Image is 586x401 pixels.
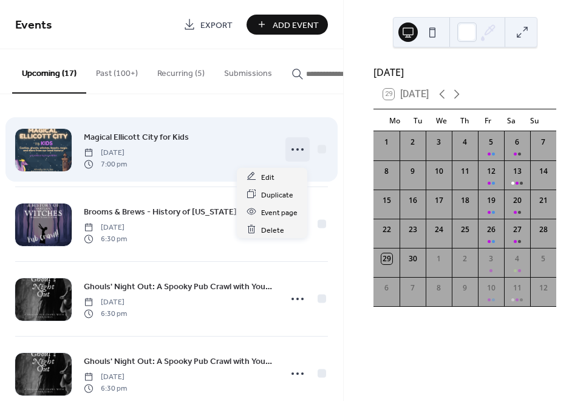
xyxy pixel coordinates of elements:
span: Event page [261,206,298,219]
span: Duplicate [261,188,293,201]
span: Events [15,13,52,37]
div: 12 [486,166,497,177]
div: 22 [381,224,392,235]
div: 15 [381,195,392,206]
div: 26 [486,224,497,235]
span: [DATE] [84,297,127,308]
span: Add Event [273,19,319,32]
a: Ghouls' Night Out: A Spooky Pub Crawl with Your Girls [84,354,273,368]
div: 16 [407,195,418,206]
div: 9 [407,166,418,177]
div: 23 [407,224,418,235]
div: 6 [512,137,523,148]
div: Th [453,109,476,131]
a: Brooms & Brews - History of [US_STATE] Witches Pub Crawl [84,205,273,219]
div: [DATE] [373,65,556,80]
div: 18 [460,195,471,206]
a: Magical Ellicott City for Kids [84,130,189,144]
button: Submissions [214,49,282,92]
div: 29 [381,253,392,264]
div: 1 [434,253,445,264]
div: 20 [512,195,523,206]
button: Add Event [247,15,328,35]
div: Sa [500,109,523,131]
a: Ghouls' Night Out: A Spooky Pub Crawl with Your Girls [84,279,273,293]
div: 4 [460,137,471,148]
div: 3 [486,253,497,264]
div: 14 [538,166,549,177]
span: Brooms & Brews - History of [US_STATE] Witches Pub Crawl [84,206,273,219]
div: 27 [512,224,523,235]
div: 2 [407,137,418,148]
button: Past (100+) [86,49,148,92]
span: 7:00 pm [84,159,127,170]
span: 6:30 pm [84,308,127,319]
span: 6:30 pm [84,383,127,394]
span: Ghouls' Night Out: A Spooky Pub Crawl with Your Girls [84,281,273,293]
div: 2 [460,253,471,264]
div: 25 [460,224,471,235]
div: 11 [460,166,471,177]
span: [DATE] [84,148,127,159]
div: 12 [538,283,549,293]
button: Upcoming (17) [12,49,86,94]
span: Export [200,19,233,32]
div: We [430,109,453,131]
span: Ghouls' Night Out: A Spooky Pub Crawl with Your Girls [84,355,273,368]
div: 10 [434,166,445,177]
div: Tu [406,109,429,131]
div: 13 [512,166,523,177]
div: 17 [434,195,445,206]
div: 9 [460,283,471,293]
div: 3 [434,137,445,148]
div: Fr [477,109,500,131]
div: 8 [434,283,445,293]
div: 5 [538,253,549,264]
div: 21 [538,195,549,206]
div: 19 [486,195,497,206]
a: Export [174,15,242,35]
button: Recurring (5) [148,49,214,92]
div: 30 [407,253,418,264]
div: 4 [512,253,523,264]
div: 10 [486,283,497,293]
div: Su [523,109,547,131]
span: [DATE] [84,372,127,383]
div: 1 [381,137,392,148]
span: 6:30 pm [84,233,127,244]
div: Mo [383,109,406,131]
div: 24 [434,224,445,235]
div: 5 [486,137,497,148]
div: 7 [538,137,549,148]
span: Magical Ellicott City for Kids [84,131,189,144]
div: 8 [381,166,392,177]
div: 6 [381,283,392,293]
span: Delete [261,224,284,236]
span: [DATE] [84,222,127,233]
div: 11 [512,283,523,293]
div: 28 [538,224,549,235]
div: 7 [407,283,418,293]
span: Edit [261,171,274,183]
